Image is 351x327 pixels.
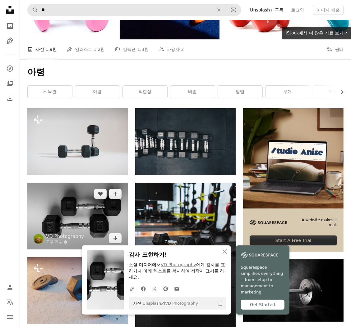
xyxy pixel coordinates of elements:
img: 덤벨의 흑백 사진 [243,259,344,322]
a: 적합성 [123,86,167,98]
a: 홈 — Unsplash [4,4,16,17]
span: 1.3천 [137,46,149,53]
form: 사이트 전체에서 이미지 찾기 [27,4,241,16]
a: 일러스트 [4,35,16,47]
img: VD Photography의 프로필로 이동 [34,234,44,244]
a: 무게 [266,86,310,98]
a: 바벨 [170,86,215,98]
div: Start A Free Trial [250,235,337,245]
a: 사용자 2 [159,39,184,59]
button: 필터 [327,39,344,59]
span: A website makes it real. [294,217,337,228]
img: file-1747939142011-51e5cc87e3c9 [241,250,278,260]
a: 컬렉션 [4,77,16,90]
p: 소셜 미디어에서 에게 감사를 표하거나 아래 텍스트를 복사하여 저작자 표시를 하세요. [129,262,226,280]
a: 일러스트 1.2천 [67,39,105,59]
a: 이메일로 공유에 공유 [171,282,182,295]
button: 목록을 오른쪽으로 스크롤 [336,86,344,98]
a: 덤벨 [218,86,262,98]
img: file-1705123271268-c3eaf6a79b21image [243,108,344,208]
button: 이미지 제출 [313,5,344,15]
a: Squarespace simplifies everything—from setup to management to marketing.Get Started [236,245,289,315]
a: VD Photography [46,233,84,240]
img: 두 명의 검은 멍청이가 서로 위에 앉아 [27,183,128,250]
button: 클립보드에 복사하기 [215,298,225,309]
h3: 감사 표현하기! [129,250,226,259]
a: Unsplash+ 구독 [246,5,287,15]
h1: 아령 [27,67,344,78]
a: 고용 가능 [46,240,84,244]
a: 바닥 위에 앉아있는 두 명의 멍청한 [27,288,128,293]
button: 언어 [4,296,16,308]
span: 1.2천 [94,46,105,53]
a: Facebook에 공유 [138,282,149,295]
a: 아령 [75,86,120,98]
a: Twitter에 공유 [149,282,160,295]
a: 덤벨의 흑백 사진 [243,288,344,293]
button: 좋아요 [94,189,107,199]
img: 배터리 잔뜩의 흑백 사진 [135,108,236,175]
button: 시각적 검색 [226,4,241,16]
a: iStock에서 더 많은 자료 보기↗ [282,27,351,39]
img: file-1705255347840-230a6ab5bca9image [250,220,287,225]
a: 컬렉션 1.3천 [115,39,149,59]
a: 로그인 / 가입 [4,281,16,293]
a: Unsplash [143,301,161,306]
a: 다운로드 [109,233,122,243]
span: 2 [181,46,184,53]
button: 삭제 [212,4,226,16]
span: 사진: 의 [130,298,198,308]
a: 로그인 [288,5,308,15]
img: 한 쌍의 검은 멍청이가 서로 위에 앉아 [27,108,128,175]
a: A website makes it real.Start A Free Trial [243,108,344,252]
button: Unsplash 검색 [28,4,38,16]
a: 체육관 [28,86,72,98]
span: iStock에서 더 많은 자료 보기 ↗ [286,30,347,35]
a: 사진 [4,20,16,32]
a: VD Photography [161,262,196,267]
div: Get Started [241,300,284,310]
button: 메뉴 [4,311,16,323]
a: 배터리 잔뜩의 흑백 사진 [135,139,236,145]
img: 바닥 위에 앉아있는 두 명의 멍청한 [27,257,128,324]
a: 탐색 [4,62,16,75]
button: 컬렉션에 추가 [109,189,122,199]
span: Squarespace simplifies everything—from setup to management to marketing. [241,264,284,295]
a: Pinterest에 공유 [160,282,171,295]
a: VD Photography [165,301,198,306]
a: 다운로드 내역 [4,92,16,105]
a: 두 명의 검은 멍청이가 서로 위에 앉아 [27,213,128,219]
a: 한 쌍의 검은 멍청이가 서로 위에 앉아 [27,139,128,145]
